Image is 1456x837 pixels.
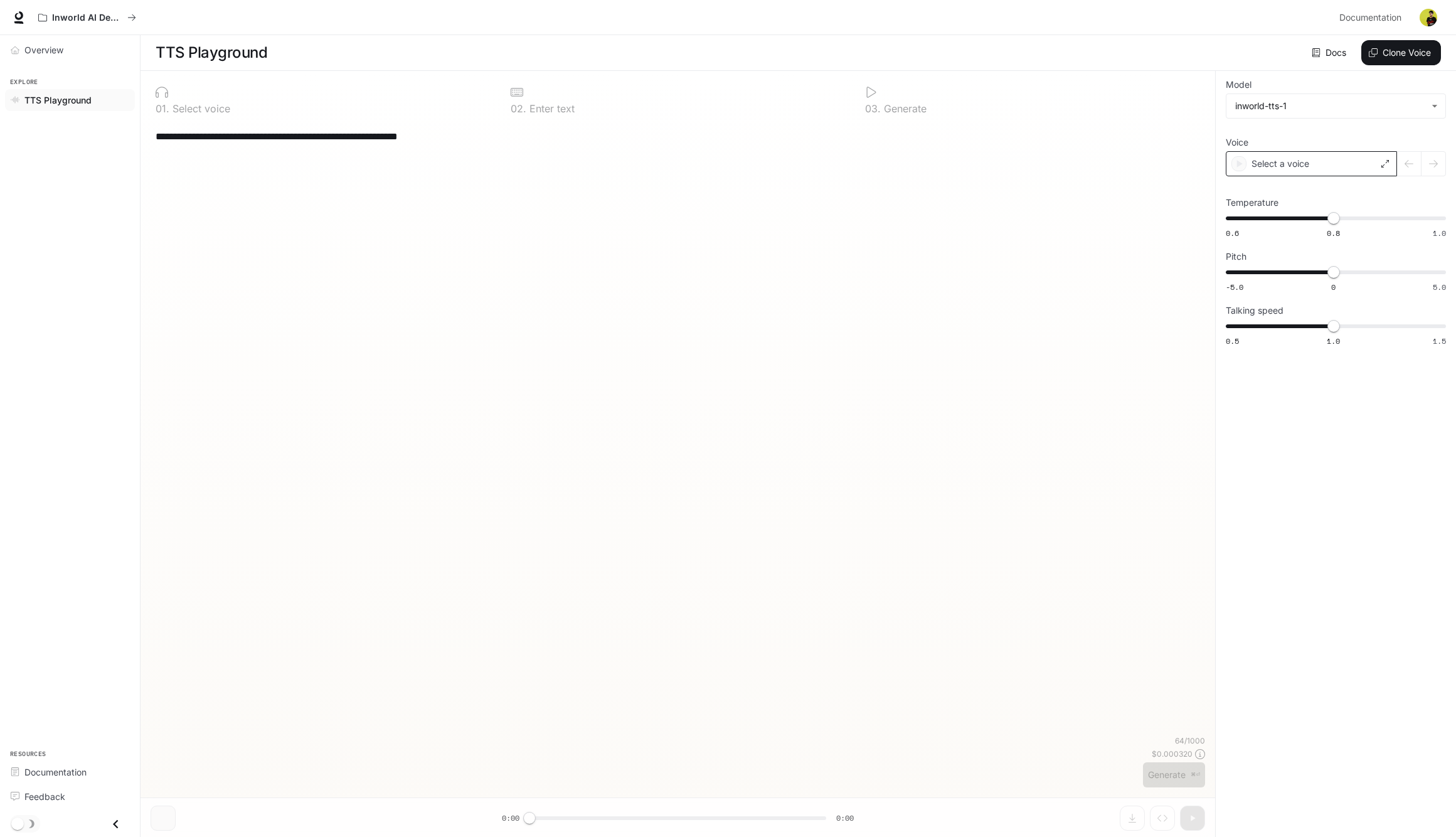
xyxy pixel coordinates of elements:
a: Docs [1309,40,1351,65]
span: 0.5 [1226,336,1239,346]
a: TTS Playground [5,89,135,111]
span: TTS Playground [24,93,92,107]
span: 1.5 [1433,336,1446,346]
div: inworld-tts-1 [1235,100,1425,112]
span: Feedback [24,790,65,803]
p: Pitch [1226,252,1246,261]
a: Feedback [5,786,135,808]
span: Dark mode toggle [11,816,24,830]
div: inworld-tts-1 [1226,94,1445,118]
p: Select voice [169,104,230,114]
p: Temperature [1226,198,1278,207]
p: Enter text [526,104,575,114]
span: 0.6 [1226,228,1239,238]
span: 5.0 [1433,282,1446,292]
p: Talking speed [1226,306,1283,315]
p: Select a voice [1251,157,1309,170]
span: Overview [24,43,63,56]
button: User avatar [1416,5,1441,30]
a: Documentation [1334,5,1411,30]
button: Clone Voice [1361,40,1441,65]
button: All workspaces [33,5,142,30]
span: 0.8 [1327,228,1340,238]
p: 0 3 . [865,104,881,114]
span: Documentation [24,765,87,779]
span: 1.0 [1433,228,1446,238]
p: Generate [881,104,927,114]
p: $ 0.000320 [1152,749,1193,759]
a: Overview [5,39,135,61]
p: Model [1226,80,1251,89]
a: Documentation [5,761,135,783]
p: Voice [1226,138,1248,147]
img: User avatar [1420,9,1437,26]
h1: TTS Playground [156,40,267,65]
span: 1.0 [1327,336,1340,346]
p: Inworld AI Demos [52,13,122,23]
span: -5.0 [1226,282,1243,292]
button: Close drawer [102,811,130,837]
p: 0 1 . [156,104,169,114]
p: 0 2 . [511,104,526,114]
p: 64 / 1000 [1175,735,1205,746]
span: Documentation [1339,10,1401,26]
span: 0 [1331,282,1336,292]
